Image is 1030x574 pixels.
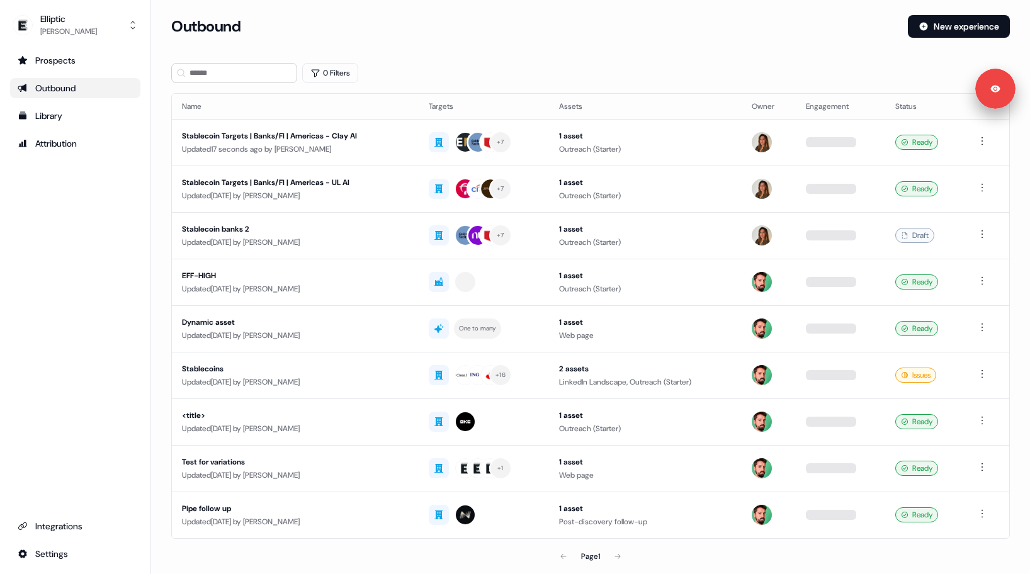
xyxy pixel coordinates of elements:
[559,316,732,329] div: 1 asset
[895,228,934,243] div: Draft
[171,17,241,36] h3: Outbound
[182,409,409,422] div: <title>
[581,550,600,563] div: Page 1
[752,365,772,385] img: Phill
[182,189,409,202] div: Updated [DATE] by [PERSON_NAME]
[559,469,732,481] div: Web page
[182,176,409,189] div: Stablecoin Targets | Banks/FI | Americas - UL AI
[559,223,732,235] div: 1 asset
[18,82,133,94] div: Outbound
[559,189,732,202] div: Outreach (Starter)
[40,25,97,38] div: [PERSON_NAME]
[182,363,409,375] div: Stablecoins
[559,269,732,282] div: 1 asset
[559,502,732,515] div: 1 asset
[796,94,885,119] th: Engagement
[182,515,409,528] div: Updated [DATE] by [PERSON_NAME]
[40,13,97,25] div: Elliptic
[752,132,772,152] img: Pouyeh
[497,230,504,241] div: + 7
[559,130,732,142] div: 1 asset
[10,516,140,536] a: Go to integrations
[559,409,732,422] div: 1 asset
[18,54,133,67] div: Prospects
[895,274,938,290] div: Ready
[182,376,409,388] div: Updated [DATE] by [PERSON_NAME]
[895,321,938,336] div: Ready
[18,137,133,150] div: Attribution
[559,176,732,189] div: 1 asset
[182,283,409,295] div: Updated [DATE] by [PERSON_NAME]
[752,179,772,199] img: Pouyeh
[182,223,409,235] div: Stablecoin banks 2
[10,78,140,98] a: Go to outbound experience
[559,376,732,388] div: LinkedIn Landscape, Outreach (Starter)
[895,507,938,522] div: Ready
[10,106,140,126] a: Go to templates
[495,369,506,381] div: + 16
[182,469,409,481] div: Updated [DATE] by [PERSON_NAME]
[302,63,358,83] button: 0 Filters
[10,50,140,70] a: Go to prospects
[182,329,409,342] div: Updated [DATE] by [PERSON_NAME]
[559,363,732,375] div: 2 assets
[18,110,133,122] div: Library
[559,422,732,435] div: Outreach (Starter)
[895,461,938,476] div: Ready
[18,520,133,532] div: Integrations
[172,94,419,119] th: Name
[895,414,938,429] div: Ready
[908,15,1010,38] button: New experience
[182,143,409,155] div: Updated 17 seconds ago by [PERSON_NAME]
[752,458,772,478] img: Phill
[752,318,772,339] img: Phill
[10,133,140,154] a: Go to attribution
[752,225,772,245] img: Pouyeh
[885,94,965,119] th: Status
[497,183,504,194] div: + 7
[559,236,732,249] div: Outreach (Starter)
[182,422,409,435] div: Updated [DATE] by [PERSON_NAME]
[182,130,409,142] div: Stablecoin Targets | Banks/FI | Americas - Clay AI
[459,323,496,334] div: One to many
[10,10,140,40] button: Elliptic[PERSON_NAME]
[752,272,772,292] img: Phill
[895,181,938,196] div: Ready
[895,135,938,150] div: Ready
[497,463,504,474] div: + 1
[182,236,409,249] div: Updated [DATE] by [PERSON_NAME]
[752,412,772,432] img: Phill
[559,143,732,155] div: Outreach (Starter)
[742,94,796,119] th: Owner
[559,456,732,468] div: 1 asset
[752,505,772,525] img: Phill
[549,94,742,119] th: Assets
[559,515,732,528] div: Post-discovery follow-up
[182,456,409,468] div: Test for variations
[18,548,133,560] div: Settings
[895,368,936,383] div: Issues
[182,269,409,282] div: EFF-HIGH
[10,544,140,564] a: Go to integrations
[182,502,409,515] div: Pipe follow up
[497,137,504,148] div: + 7
[559,329,732,342] div: Web page
[559,283,732,295] div: Outreach (Starter)
[182,316,409,329] div: Dynamic asset
[419,94,549,119] th: Targets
